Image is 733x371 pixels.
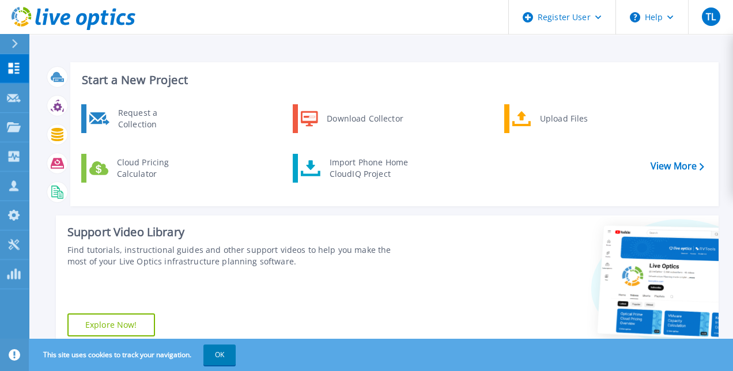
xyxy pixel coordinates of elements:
div: Request a Collection [112,107,197,130]
a: Cloud Pricing Calculator [81,154,199,183]
a: Request a Collection [81,104,199,133]
div: Upload Files [534,107,619,130]
a: Upload Files [504,104,622,133]
a: View More [651,161,704,172]
a: Download Collector [293,104,411,133]
div: Download Collector [321,107,408,130]
div: Find tutorials, instructional guides and other support videos to help you make the most of your L... [67,244,412,267]
span: TL [706,12,716,21]
span: This site uses cookies to track your navigation. [32,344,236,365]
div: Import Phone Home CloudIQ Project [324,157,414,180]
a: Explore Now! [67,313,155,336]
button: OK [203,344,236,365]
h3: Start a New Project [82,74,704,86]
div: Support Video Library [67,225,412,240]
div: Cloud Pricing Calculator [111,157,197,180]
